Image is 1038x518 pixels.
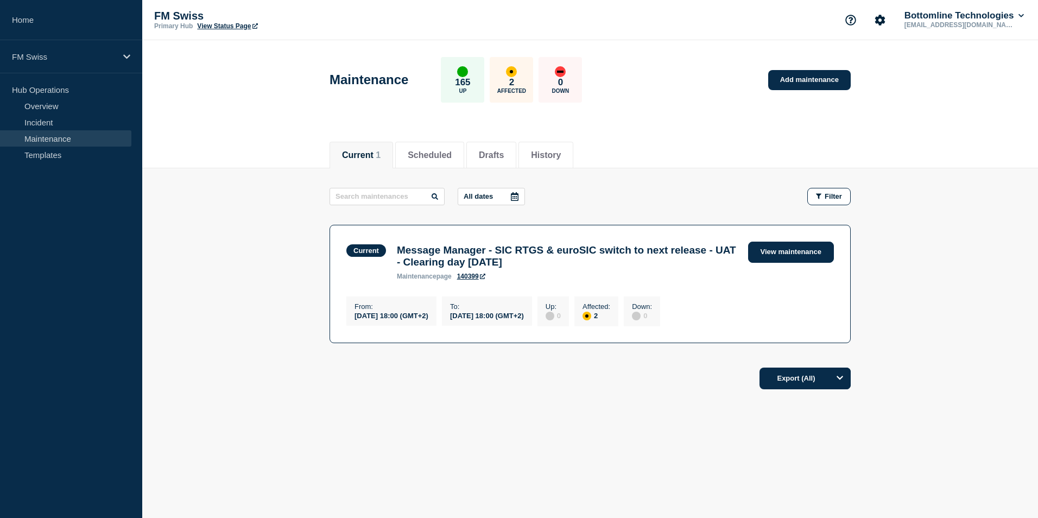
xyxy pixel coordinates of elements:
p: Down [552,88,569,94]
div: 0 [546,311,561,320]
button: Drafts [479,150,504,160]
p: To : [450,302,524,311]
p: Up : [546,302,561,311]
p: FM Swiss [12,52,116,61]
span: 1 [376,150,381,160]
p: Affected : [583,302,610,311]
p: From : [355,302,428,311]
a: 140399 [457,273,485,280]
h3: Message Manager - SIC RTGS & euroSIC switch to next release - UAT - Clearing day [DATE] [397,244,737,268]
button: Current 1 [342,150,381,160]
div: disabled [546,312,554,320]
button: Support [839,9,862,31]
div: up [457,66,468,77]
a: View maintenance [748,242,834,263]
div: affected [506,66,517,77]
a: View Status Page [197,22,257,30]
span: Filter [825,192,842,200]
button: Account settings [869,9,891,31]
div: down [555,66,566,77]
div: 0 [632,311,652,320]
p: Up [459,88,466,94]
button: Filter [807,188,851,205]
button: Bottomline Technologies [902,10,1026,21]
a: Add maintenance [768,70,851,90]
button: Export (All) [759,368,851,389]
button: Scheduled [408,150,452,160]
div: 2 [583,311,610,320]
p: 0 [558,77,563,88]
button: History [531,150,561,160]
p: page [397,273,452,280]
p: 2 [509,77,514,88]
p: [EMAIL_ADDRESS][DOMAIN_NAME] [902,21,1015,29]
p: Affected [497,88,526,94]
div: Current [353,247,379,255]
button: All dates [458,188,525,205]
div: [DATE] 18:00 (GMT+2) [355,311,428,320]
div: [DATE] 18:00 (GMT+2) [450,311,524,320]
input: Search maintenances [330,188,445,205]
div: disabled [632,312,641,320]
p: Primary Hub [154,22,193,30]
p: All dates [464,192,493,200]
div: affected [583,312,591,320]
p: Down : [632,302,652,311]
p: 165 [455,77,470,88]
p: FM Swiss [154,10,371,22]
button: Options [829,368,851,389]
span: maintenance [397,273,436,280]
h1: Maintenance [330,72,408,87]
